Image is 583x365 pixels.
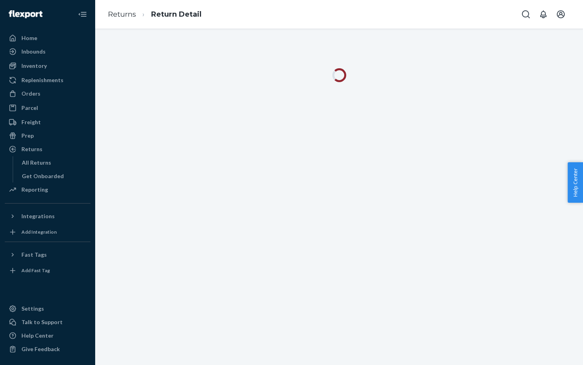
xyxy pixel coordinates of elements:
button: Help Center [568,162,583,203]
div: All Returns [22,159,51,167]
div: Parcel [21,104,38,112]
ol: breadcrumbs [102,3,208,26]
div: Orders [21,90,40,98]
button: Open account menu [553,6,569,22]
a: Returns [108,10,136,19]
button: Open Search Box [518,6,534,22]
div: Inbounds [21,48,46,56]
div: Add Fast Tag [21,267,50,274]
img: Flexport logo [9,10,42,18]
div: Talk to Support [21,318,63,326]
a: Parcel [5,102,90,114]
button: Open notifications [535,6,551,22]
button: Close Navigation [75,6,90,22]
a: Returns [5,143,90,156]
a: Orders [5,87,90,100]
div: Integrations [21,212,55,220]
div: Fast Tags [21,251,47,259]
div: Home [21,34,37,42]
button: Fast Tags [5,248,90,261]
div: Inventory [21,62,47,70]
div: Add Integration [21,229,57,235]
div: Replenishments [21,76,63,84]
a: Inbounds [5,45,90,58]
div: Settings [21,305,44,313]
div: Returns [21,145,42,153]
div: Give Feedback [21,345,60,353]
a: Freight [5,116,90,129]
a: Replenishments [5,74,90,86]
div: Get Onboarded [22,172,64,180]
button: Integrations [5,210,90,223]
button: Talk to Support [5,316,90,328]
button: Give Feedback [5,343,90,355]
a: Get Onboarded [18,170,91,182]
a: Return Detail [151,10,201,19]
a: Help Center [5,329,90,342]
a: Home [5,32,90,44]
div: Prep [21,132,34,140]
div: Freight [21,118,41,126]
a: All Returns [18,156,91,169]
a: Settings [5,302,90,315]
a: Add Fast Tag [5,264,90,277]
a: Prep [5,129,90,142]
div: Help Center [21,332,54,340]
a: Add Integration [5,226,90,238]
a: Reporting [5,183,90,196]
div: Reporting [21,186,48,194]
a: Inventory [5,60,90,72]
